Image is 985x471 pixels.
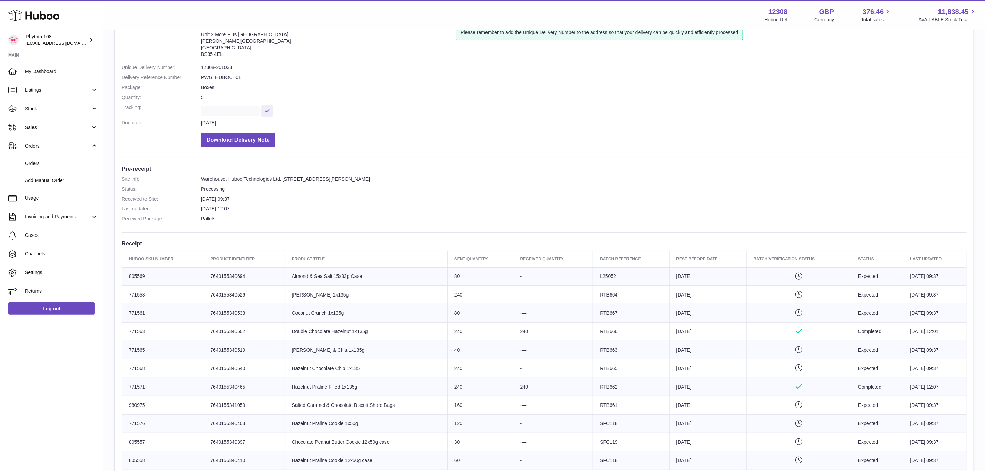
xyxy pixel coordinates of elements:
[746,251,851,267] th: Batch Verification Status
[903,433,966,451] td: [DATE] 09:37
[122,104,201,116] dt: Tracking:
[593,359,669,378] td: RTB665
[201,176,967,182] dd: Warehouse, Huboo Technologies Ltd, [STREET_ADDRESS][PERSON_NAME]
[513,451,593,470] td: -—
[447,359,513,378] td: 240
[669,341,746,359] td: [DATE]
[903,414,966,433] td: [DATE] 09:37
[768,7,788,17] strong: 12308
[122,165,967,172] h3: Pre-receipt
[513,304,593,322] td: -—
[447,251,513,267] th: Sent Quantity
[201,196,967,202] dd: [DATE] 09:37
[903,322,966,341] td: [DATE] 12:01
[122,267,203,285] td: 805569
[122,186,201,192] dt: Status:
[669,285,746,304] td: [DATE]
[203,251,285,267] th: Product Identifier
[851,433,903,451] td: Expected
[513,341,593,359] td: -—
[25,87,91,93] span: Listings
[819,7,834,17] strong: GBP
[203,304,285,322] td: 7640155340533
[285,396,447,414] td: Salted Caramel & Chocolate Biscuit Share Bags
[447,341,513,359] td: 40
[203,285,285,304] td: 7640155340526
[669,359,746,378] td: [DATE]
[122,451,203,470] td: 805558
[447,267,513,285] td: 80
[851,378,903,396] td: Completed
[593,378,669,396] td: RTB662
[285,304,447,322] td: Coconut Crunch 1x135g
[815,17,834,23] div: Currency
[122,240,967,247] h3: Receipt
[25,195,98,201] span: Usage
[513,322,593,341] td: 240
[669,378,746,396] td: [DATE]
[513,359,593,378] td: -—
[903,251,966,267] th: Last updated
[851,251,903,267] th: Status
[26,40,101,46] span: [EMAIL_ADDRESS][DOMAIN_NAME]
[122,196,201,202] dt: Received to Site:
[513,414,593,433] td: -—
[25,160,98,167] span: Orders
[513,251,593,267] th: Received Quantity
[122,322,203,341] td: 771563
[122,94,201,101] dt: Quantity:
[26,33,88,47] div: Rhythm 108
[903,359,966,378] td: [DATE] 09:37
[285,285,447,304] td: [PERSON_NAME] 1x135g
[122,64,201,71] dt: Unique Delivery Number:
[8,302,95,315] a: Log out
[903,451,966,470] td: [DATE] 09:37
[122,120,201,126] dt: Due date:
[593,267,669,285] td: L25052
[903,267,966,285] td: [DATE] 09:37
[25,251,98,257] span: Channels
[593,414,669,433] td: SFC118
[593,341,669,359] td: RTB663
[203,322,285,341] td: 7640155340502
[669,304,746,322] td: [DATE]
[851,322,903,341] td: Completed
[25,124,91,131] span: Sales
[861,7,892,23] a: 376.46 Total sales
[285,451,447,470] td: Hazelnut Praline Cookie 12x50g case
[863,7,884,17] span: 376.46
[938,7,969,17] span: 11,838.45
[25,143,91,149] span: Orders
[285,359,447,378] td: Hazelnut Chocolate Chip 1x135
[201,120,967,126] dd: [DATE]
[669,433,746,451] td: [DATE]
[203,359,285,378] td: 7640155340540
[203,451,285,470] td: 7640155340410
[851,359,903,378] td: Expected
[593,251,669,267] th: Batch Reference
[513,285,593,304] td: -—
[669,322,746,341] td: [DATE]
[122,251,203,267] th: Huboo SKU Number
[513,396,593,414] td: -—
[285,378,447,396] td: Hazelnut Praline Filled 1x135g
[201,216,967,222] dd: Pallets
[285,433,447,451] td: Chocolate Peanut Butter Cookie 12x50g case
[593,396,669,414] td: RTB661
[25,68,98,75] span: My Dashboard
[903,285,966,304] td: [DATE] 09:37
[918,7,977,23] a: 11,838.45 AVAILABLE Stock Total
[122,206,201,212] dt: Last updated:
[122,396,203,414] td: 980975
[447,304,513,322] td: 80
[513,378,593,396] td: 240
[122,176,201,182] dt: Site Info:
[203,378,285,396] td: 7640155340465
[851,451,903,470] td: Expected
[851,341,903,359] td: Expected
[593,322,669,341] td: RTB666
[903,396,966,414] td: [DATE] 09:37
[122,359,203,378] td: 771568
[122,84,201,91] dt: Package:
[447,378,513,396] td: 240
